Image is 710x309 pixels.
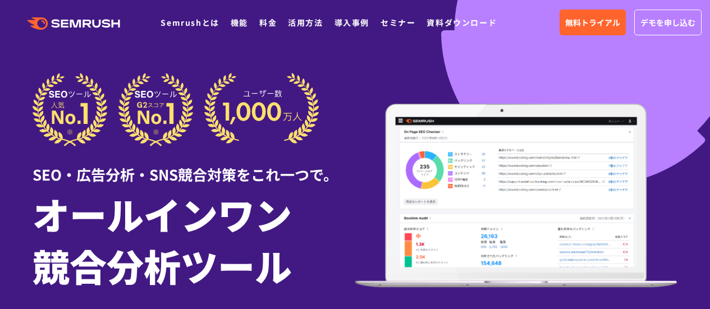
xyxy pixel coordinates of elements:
a: 活用方法 [288,17,323,28]
div: SEO・広告分析・SNS競合対策をこれ一つで。 [33,146,355,185]
a: 資料ダウンロード [427,17,497,28]
a: 導入事例 [335,17,369,28]
span: デモを申し込む [640,16,695,29]
a: 機能 [231,17,248,28]
a: Semrushとは [161,17,219,28]
a: 料金 [259,17,277,28]
span: 無料トライアル [565,16,620,29]
a: セミナー [381,17,415,28]
a: 無料トライアル [560,10,626,35]
h1: オールインワン 競合分析ツール [33,188,355,291]
a: デモを申し込む [634,10,702,35]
